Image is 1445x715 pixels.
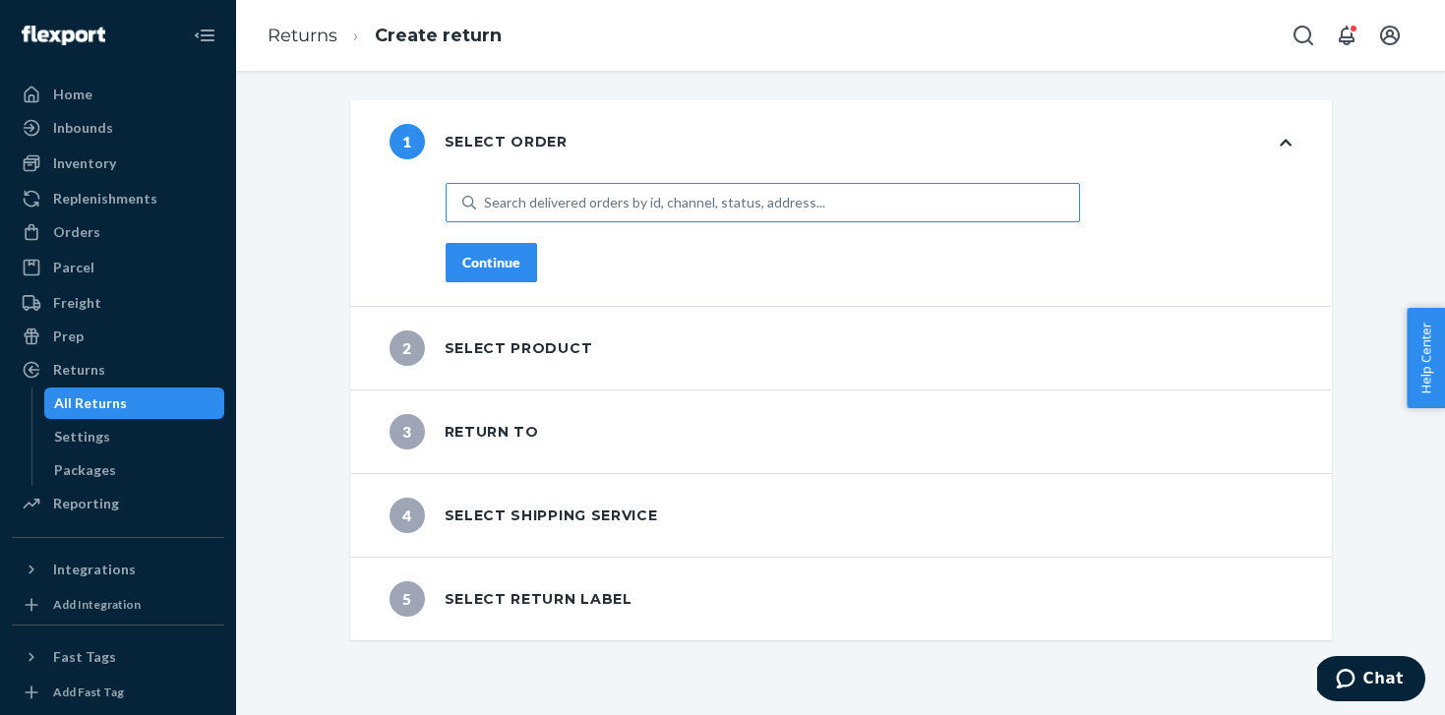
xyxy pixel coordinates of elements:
button: Fast Tags [12,641,224,673]
div: Inventory [53,153,116,173]
div: Orders [53,222,100,242]
a: Parcel [12,252,224,283]
div: Continue [462,253,520,272]
a: Returns [12,354,224,386]
div: Select order [390,124,568,159]
img: Flexport logo [22,26,105,45]
div: Integrations [53,560,136,579]
a: Packages [44,454,225,486]
button: Continue [446,243,537,282]
div: Add Fast Tag [53,684,124,700]
a: Settings [44,421,225,452]
button: Help Center [1407,308,1445,408]
span: 2 [390,330,425,366]
a: Orders [12,216,224,248]
div: Add Integration [53,596,141,613]
button: Close Navigation [185,16,224,55]
a: Freight [12,287,224,319]
button: Open Search Box [1284,16,1323,55]
div: Settings [54,427,110,447]
span: 3 [390,414,425,449]
div: Freight [53,293,101,313]
div: Select product [390,330,593,366]
a: Add Integration [12,593,224,617]
div: Select return label [390,581,632,617]
span: 4 [390,498,425,533]
div: Returns [53,360,105,380]
div: Fast Tags [53,647,116,667]
div: Parcel [53,258,94,277]
div: Home [53,85,92,104]
a: Returns [268,25,337,46]
div: Reporting [53,494,119,513]
div: Return to [390,414,539,449]
a: Replenishments [12,183,224,214]
a: Inbounds [12,112,224,144]
a: Create return [375,25,502,46]
span: 5 [390,581,425,617]
a: Prep [12,321,224,352]
span: 1 [390,124,425,159]
div: Inbounds [53,118,113,138]
div: Select shipping service [390,498,658,533]
a: Add Fast Tag [12,681,224,704]
ol: breadcrumbs [252,7,517,65]
div: All Returns [54,393,127,413]
a: Home [12,79,224,110]
div: Prep [53,327,84,346]
button: Open notifications [1327,16,1366,55]
button: Integrations [12,554,224,585]
div: Replenishments [53,189,157,209]
button: Open account menu [1370,16,1410,55]
a: All Returns [44,387,225,419]
a: Inventory [12,148,224,179]
iframe: Opens a widget where you can chat to one of our agents [1317,656,1425,705]
div: Search delivered orders by id, channel, status, address... [484,193,825,212]
div: Packages [54,460,116,480]
a: Reporting [12,488,224,519]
